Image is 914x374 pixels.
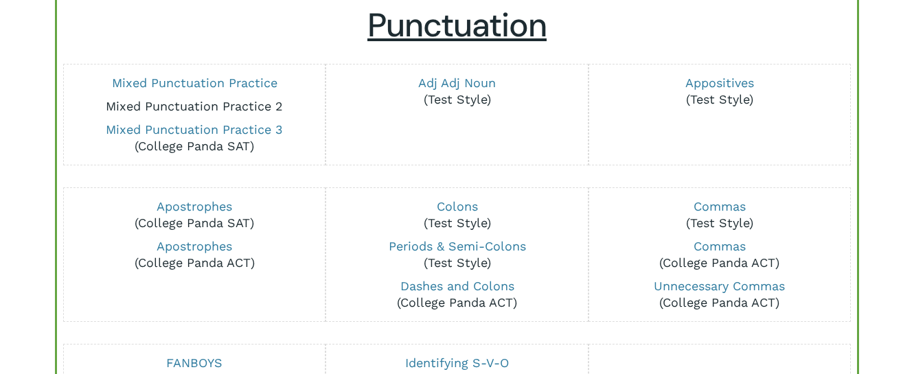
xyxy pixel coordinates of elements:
[823,283,895,355] iframe: Chatbot
[597,75,842,108] p: (Test Style)
[654,279,785,293] a: Unnecessary Commas
[157,239,232,253] a: Apostrophes
[597,198,842,231] p: (Test Style)
[157,199,232,213] a: Apostrophes
[389,239,526,253] a: Periods & Semi-Colons
[334,75,580,108] p: (Test Style)
[405,355,509,370] a: Identifying S-V-O
[418,75,496,90] a: Adj Adj Noun
[694,239,746,253] a: Commas
[334,198,580,231] p: (Test Style)
[334,278,580,311] p: (College Panda ACT)
[106,99,283,113] a: Mixed Punctuation Practice 2
[597,238,842,271] p: (College Panda ACT)
[400,279,514,293] a: Dashes and Colons
[334,238,580,271] p: (Test Style)
[694,199,746,213] a: Commas
[437,199,478,213] a: Colons
[112,75,277,90] a: Mixed Punctuation Practice
[106,122,283,137] a: Mixed Punctuation Practice 3
[685,75,754,90] a: Appositives
[71,238,317,271] p: (College Panda ACT)
[597,278,842,311] p: (College Panda ACT)
[166,355,222,370] a: FANBOYS
[71,198,317,231] p: (College Panda SAT)
[71,121,317,154] p: (College Panda SAT)
[367,3,547,47] u: Punctuation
